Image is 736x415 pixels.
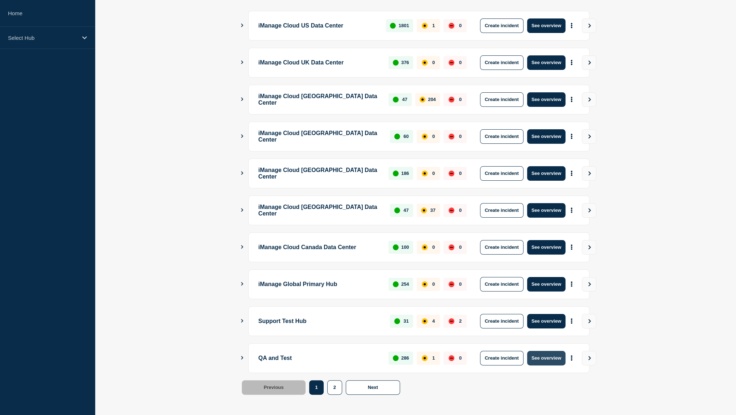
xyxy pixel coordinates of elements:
[240,97,244,102] button: Show Connected Hubs
[240,23,244,28] button: Show Connected Hubs
[459,355,462,361] p: 0
[582,314,596,328] button: View
[459,171,462,176] p: 0
[527,240,565,255] button: See overview
[527,314,565,328] button: See overview
[582,129,596,144] button: View
[527,166,565,181] button: See overview
[394,207,400,213] div: up
[527,129,565,144] button: See overview
[393,281,399,287] div: up
[394,318,400,324] div: up
[527,351,565,365] button: See overview
[567,204,576,217] button: More actions
[527,92,565,107] button: See overview
[393,171,399,176] div: up
[394,134,400,139] div: up
[430,207,435,213] p: 37
[567,130,576,143] button: More actions
[403,134,408,139] p: 60
[567,56,576,69] button: More actions
[567,167,576,180] button: More actions
[393,97,399,102] div: up
[432,355,435,361] p: 1
[449,171,454,176] div: down
[480,166,523,181] button: Create incident
[449,134,454,139] div: down
[449,207,454,213] div: down
[567,19,576,32] button: More actions
[459,134,462,139] p: 0
[422,60,428,66] div: affected
[240,134,244,139] button: Show Connected Hubs
[422,171,428,176] div: affected
[240,244,244,250] button: Show Connected Hubs
[401,244,409,250] p: 100
[432,60,435,65] p: 0
[480,92,523,107] button: Create incident
[480,55,523,70] button: Create incident
[8,35,77,41] p: Select Hub
[480,129,523,144] button: Create incident
[422,244,428,250] div: affected
[567,240,576,254] button: More actions
[527,55,565,70] button: See overview
[567,351,576,365] button: More actions
[422,23,428,29] div: affected
[421,207,427,213] div: affected
[403,207,408,213] p: 47
[432,318,435,324] p: 4
[480,203,523,218] button: Create incident
[432,23,435,28] p: 1
[459,97,462,102] p: 0
[420,97,425,102] div: affected
[422,134,428,139] div: affected
[449,60,454,66] div: down
[582,240,596,255] button: View
[401,281,409,287] p: 254
[432,171,435,176] p: 0
[242,380,306,395] button: Previous
[459,60,462,65] p: 0
[459,207,462,213] p: 0
[258,203,382,218] p: iManage Cloud [GEOGRAPHIC_DATA] Data Center
[368,385,378,390] span: Next
[264,385,284,390] span: Previous
[393,60,399,66] div: up
[258,351,380,365] p: QA and Test
[582,18,596,33] button: View
[582,203,596,218] button: View
[449,355,454,361] div: down
[346,380,400,395] button: Next
[567,314,576,328] button: More actions
[401,60,409,65] p: 376
[240,355,244,361] button: Show Connected Hubs
[449,318,454,324] div: down
[582,166,596,181] button: View
[240,171,244,176] button: Show Connected Hubs
[399,23,409,28] p: 1801
[240,281,244,287] button: Show Connected Hubs
[567,93,576,106] button: More actions
[393,355,399,361] div: up
[258,166,380,181] p: iManage Cloud [GEOGRAPHIC_DATA] Data Center
[258,129,382,144] p: iManage Cloud [GEOGRAPHIC_DATA] Data Center
[258,55,380,70] p: iManage Cloud UK Data Center
[459,281,462,287] p: 0
[449,23,454,29] div: down
[422,281,428,287] div: affected
[403,318,408,324] p: 31
[258,92,380,107] p: iManage Cloud [GEOGRAPHIC_DATA] Data Center
[422,355,428,361] div: affected
[258,277,380,292] p: iManage Global Primary Hub
[402,97,407,102] p: 47
[480,314,523,328] button: Create incident
[459,244,462,250] p: 0
[401,171,409,176] p: 186
[258,314,382,328] p: Support Test Hub
[480,351,523,365] button: Create incident
[432,134,435,139] p: 0
[432,281,435,287] p: 0
[449,97,454,102] div: down
[449,281,454,287] div: down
